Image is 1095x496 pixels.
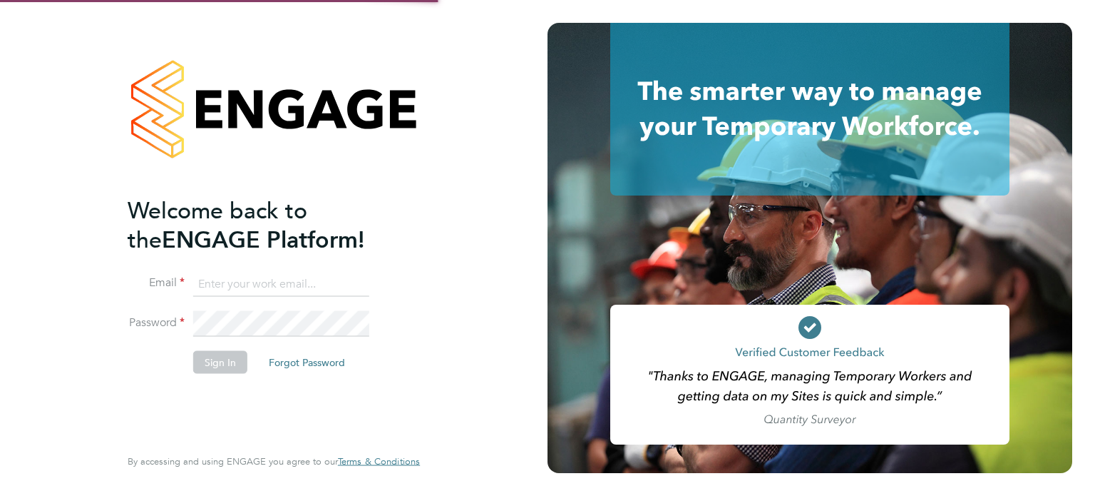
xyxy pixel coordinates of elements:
[128,196,406,254] h2: ENGAGE Platform!
[338,456,420,467] a: Terms & Conditions
[128,315,185,330] label: Password
[128,455,420,467] span: By accessing and using ENGAGE you agree to our
[128,196,307,253] span: Welcome back to the
[193,271,369,297] input: Enter your work email...
[257,351,356,374] button: Forgot Password
[193,351,247,374] button: Sign In
[128,275,185,290] label: Email
[338,455,420,467] span: Terms & Conditions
